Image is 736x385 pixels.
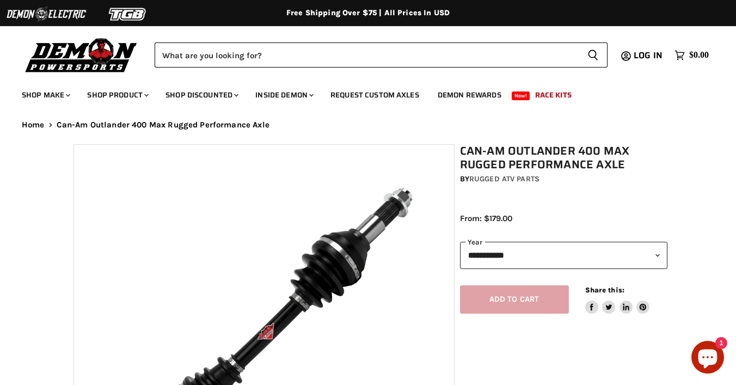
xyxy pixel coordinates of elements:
[469,174,539,184] a: Rugged ATV Parts
[585,286,624,294] span: Share this:
[579,42,608,68] button: Search
[527,84,580,106] a: Race Kits
[22,35,141,74] img: Demon Powersports
[460,213,512,223] span: From: $179.00
[57,120,269,130] span: Can-Am Outlander 400 Max Rugged Performance Axle
[512,91,530,100] span: New!
[14,84,77,106] a: Shop Make
[247,84,320,106] a: Inside Demon
[155,42,579,68] input: Search
[689,50,709,60] span: $0.00
[322,84,427,106] a: Request Custom Axles
[585,285,650,314] aside: Share this:
[155,42,608,68] form: Product
[629,51,669,60] a: Log in
[22,120,45,130] a: Home
[669,47,714,63] a: $0.00
[14,80,706,106] ul: Main menu
[688,341,727,376] inbox-online-store-chat: Shopify online store chat
[157,84,245,106] a: Shop Discounted
[460,144,668,172] h1: Can-Am Outlander 400 Max Rugged Performance Axle
[5,4,87,25] img: Demon Electric Logo 2
[430,84,510,106] a: Demon Rewards
[634,48,663,62] span: Log in
[87,4,169,25] img: TGB Logo 2
[79,84,155,106] a: Shop Product
[460,242,668,268] select: year
[460,173,668,185] div: by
